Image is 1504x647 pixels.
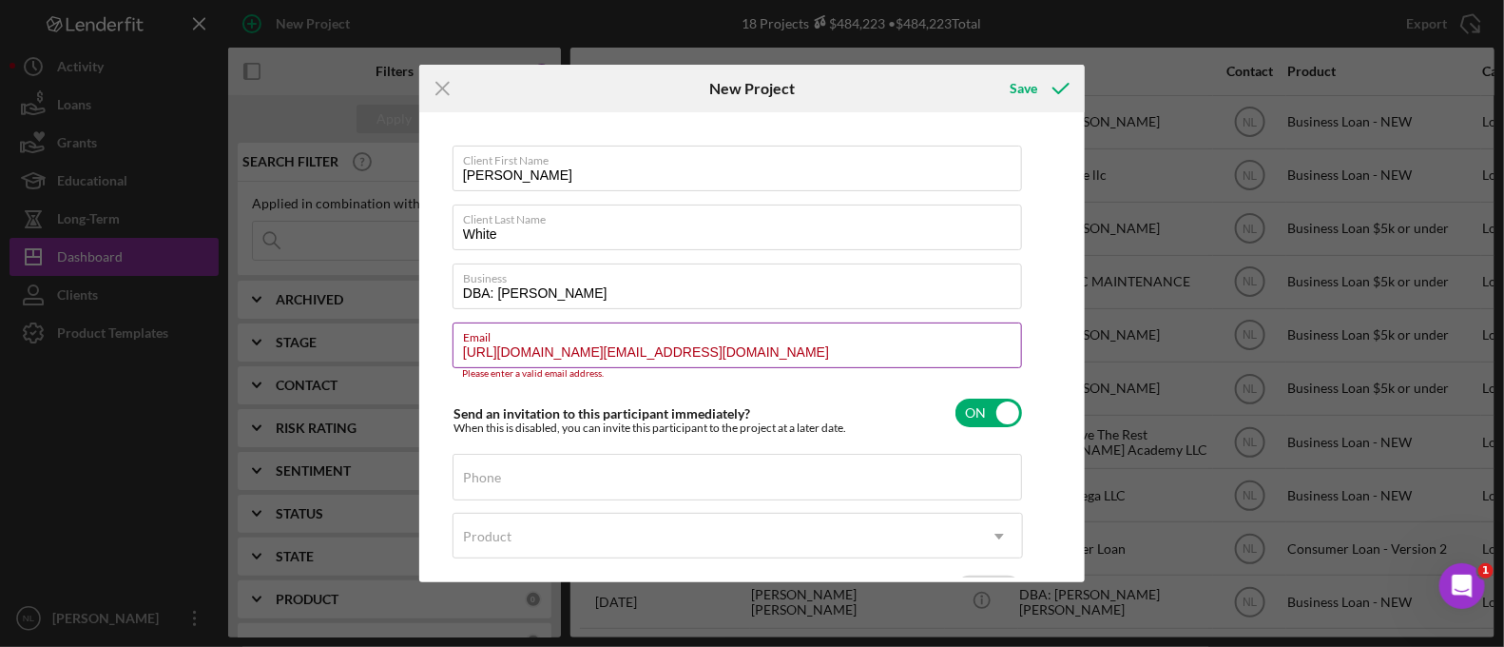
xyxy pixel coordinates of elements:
label: Client First Name [463,147,1022,167]
div: Product [463,529,511,544]
div: When this is disabled, you can invite this participant to the project at a later date. [453,422,846,435]
span: 1 [1478,563,1494,578]
iframe: Intercom live chat [1439,563,1485,609]
label: Client Last Name [463,206,1022,226]
label: Email [463,323,1022,344]
label: Business [463,265,1022,285]
label: Phone [463,470,501,485]
button: Save [991,69,1085,108]
h6: New Project [709,80,795,97]
div: Save [1010,69,1037,108]
label: Send an invitation to this participant immediately? [453,405,750,422]
div: Please enter a valid email address. [453,368,1023,380]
